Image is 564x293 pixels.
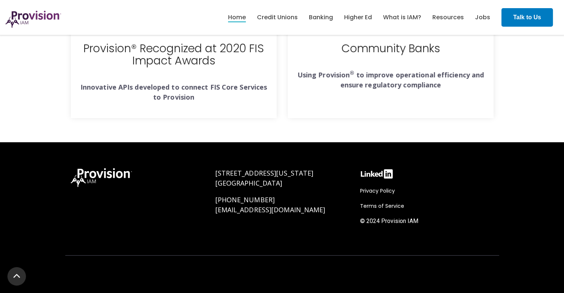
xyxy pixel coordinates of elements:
span: Privacy Policy [360,187,395,194]
nav: menu [222,6,496,29]
img: ProvisionIAM-Logo-White@3x [71,168,132,187]
a: Higher Ed [344,11,372,24]
span: [STREET_ADDRESS][US_STATE] [215,169,314,177]
img: linkedin [360,168,393,180]
a: [EMAIL_ADDRESS][DOMAIN_NAME] [215,205,326,214]
strong: Talk to Us [513,14,541,20]
a: Jobs [475,11,490,24]
span: Terms of Service [360,202,404,210]
a: Credit Unions [257,11,298,24]
a: [PHONE_NUMBER] [215,195,275,204]
img: ProvisionIAM-Logo-Purple [6,11,61,28]
sup: ® [350,70,354,76]
a: Talk to Us [501,8,553,27]
h3: Provision® Recognized at 2020 FIS Impact Awards [80,42,267,79]
a: Home [228,11,246,24]
a: Privacy Policy [360,186,399,195]
a: What is IAM? [383,11,421,24]
a: [STREET_ADDRESS][US_STATE][GEOGRAPHIC_DATA] [215,169,314,187]
a: Terms of Service [360,202,408,210]
span: [GEOGRAPHIC_DATA] [215,179,283,187]
a: Banking [309,11,333,24]
div: Navigation Menu [360,186,494,229]
a: Resources [432,11,464,24]
iframe: profile [3,11,116,68]
strong: Using Provision to improve operational efficiency and ensure regulatory compliance [297,70,484,89]
h3: Community Banks [297,42,484,67]
strong: Innovative APIs developed to connect FIS Core Services to Provision [80,83,267,101]
span: © 2024 Provision IAM [360,217,418,224]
